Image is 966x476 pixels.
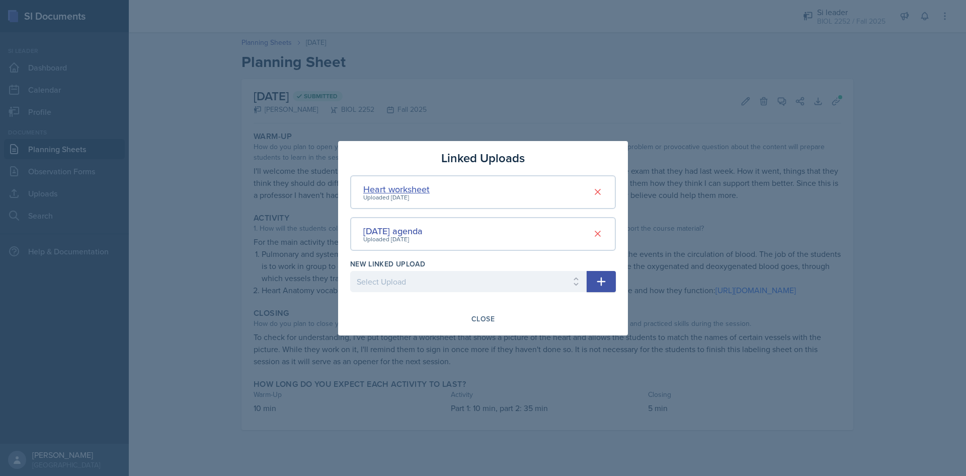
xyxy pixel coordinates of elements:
[363,235,423,244] div: Uploaded [DATE]
[363,182,430,196] div: Heart worksheet
[441,149,525,167] h3: Linked Uploads
[363,224,423,238] div: [DATE] agenda
[471,315,495,323] div: Close
[465,310,501,327] button: Close
[350,259,425,269] label: New Linked Upload
[363,193,430,202] div: Uploaded [DATE]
